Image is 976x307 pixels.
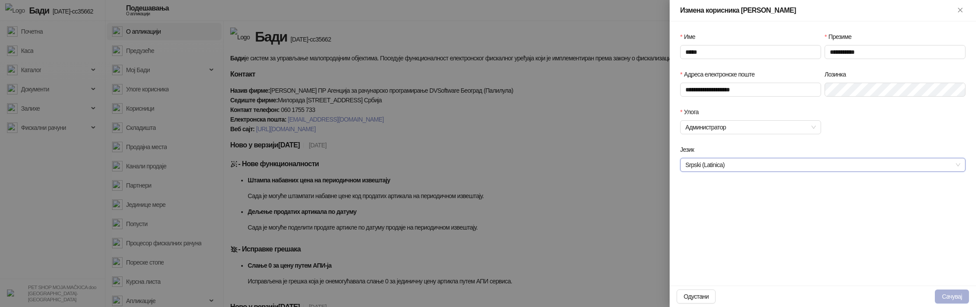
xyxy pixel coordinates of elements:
span: Srpski (Latinica) [685,158,960,171]
button: Close [955,5,965,16]
label: Језик [680,145,700,154]
label: Лозинка [825,70,852,79]
label: Адреса електронске поште [680,70,760,79]
button: Сачувај [935,290,969,304]
button: Одустани [677,290,716,304]
div: Измена корисника [PERSON_NAME] [680,5,955,16]
label: Улога [680,107,705,117]
input: Адреса електронске поште [680,83,821,97]
input: Име [680,45,821,59]
label: Презиме [825,32,857,42]
span: Администратор [685,121,816,134]
label: Име [680,32,701,42]
input: Презиме [825,45,965,59]
input: Лозинка [825,83,965,97]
